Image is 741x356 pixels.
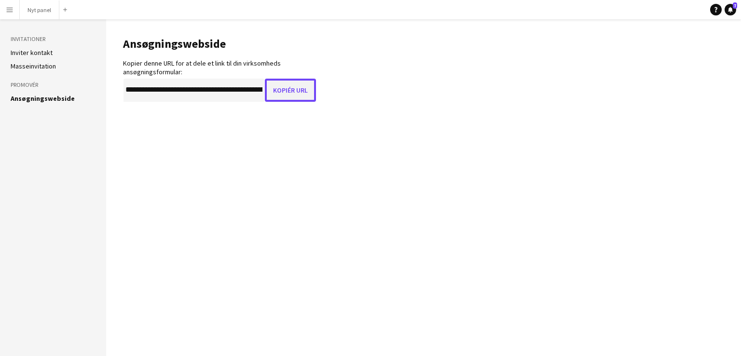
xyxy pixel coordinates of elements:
[20,0,59,19] button: Nyt panel
[265,79,316,102] button: Kopiér URL
[11,81,96,89] h3: Promovér
[11,62,56,70] a: Masseinvitation
[123,59,316,76] div: Kopier denne URL for at dele et link til din virksomheds ansøgningsformular:
[11,35,96,43] h3: Invitationer
[123,37,316,51] h1: Ansøgningswebside
[725,4,736,15] a: 7
[733,2,737,9] span: 7
[11,48,53,57] a: Inviter kontakt
[11,94,75,103] a: Ansøgningswebside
